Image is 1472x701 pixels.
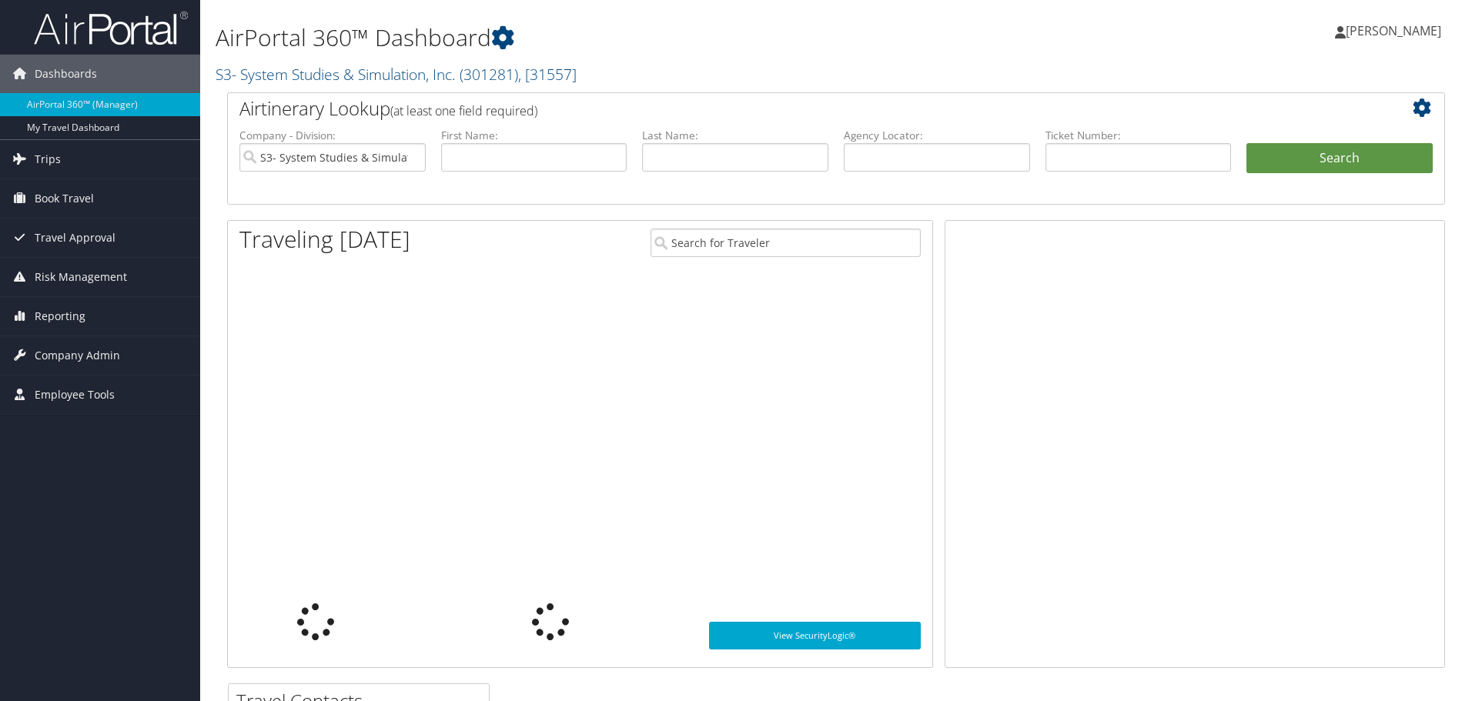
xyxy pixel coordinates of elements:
span: (at least one field required) [390,102,537,119]
span: ( 301281 ) [460,64,518,85]
h1: Traveling [DATE] [239,223,410,255]
span: [PERSON_NAME] [1346,22,1441,39]
label: Company - Division: [239,128,426,143]
a: [PERSON_NAME] [1335,8,1457,54]
span: Dashboards [35,55,97,93]
span: Employee Tools [35,376,115,414]
label: Last Name: [642,128,828,143]
h1: AirPortal 360™ Dashboard [216,22,1043,54]
h2: Airtinerary Lookup [239,95,1331,122]
img: airportal-logo.png [34,10,188,46]
span: Travel Approval [35,219,115,257]
label: Agency Locator: [844,128,1030,143]
span: Company Admin [35,336,120,375]
input: Search for Traveler [651,229,921,257]
button: Search [1246,143,1433,174]
span: , [ 31557 ] [518,64,577,85]
span: Reporting [35,297,85,335]
label: First Name: [441,128,627,143]
span: Risk Management [35,258,127,296]
label: Ticket Number: [1045,128,1232,143]
span: Book Travel [35,179,94,218]
a: S3- System Studies & Simulation, Inc. [216,64,577,85]
span: Trips [35,140,61,179]
a: View SecurityLogic® [709,622,921,649]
